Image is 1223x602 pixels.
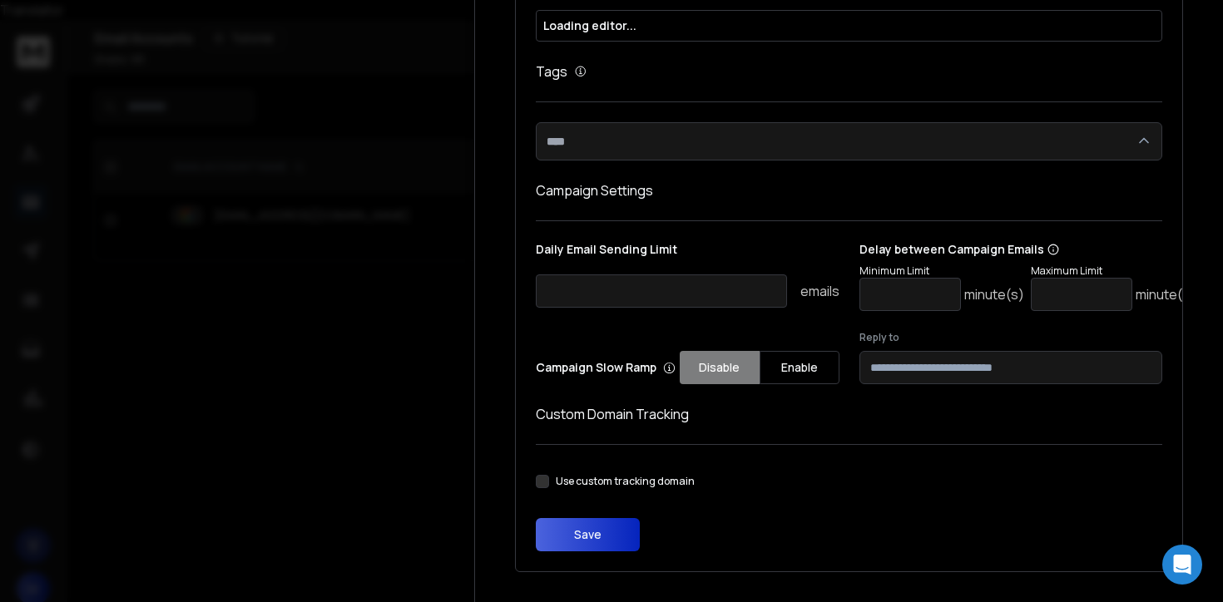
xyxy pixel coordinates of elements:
[536,359,676,376] p: Campaign Slow Ramp
[1162,545,1202,585] div: Open Intercom Messenger
[536,180,1162,200] h1: Campaign Settings
[680,351,760,384] button: Disable
[1136,284,1196,304] p: minute(s)
[800,281,839,301] p: emails
[760,351,839,384] button: Enable
[556,475,695,488] label: Use custom tracking domain
[859,331,1163,344] label: Reply to
[536,518,640,551] button: Save
[536,404,1162,424] h1: Custom Domain Tracking
[964,284,1024,304] p: minute(s)
[859,264,1024,278] p: Minimum Limit
[536,241,839,264] p: Daily Email Sending Limit
[1031,264,1196,278] p: Maximum Limit
[543,17,1155,34] div: Loading editor...
[536,62,567,81] h1: Tags
[859,241,1196,258] p: Delay between Campaign Emails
